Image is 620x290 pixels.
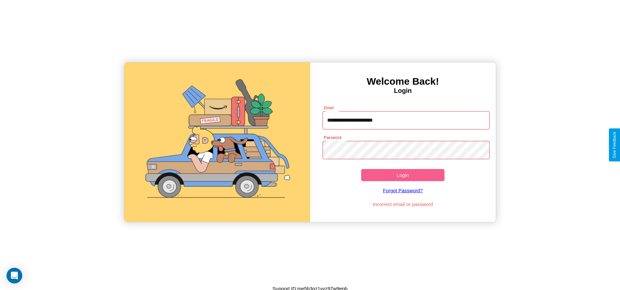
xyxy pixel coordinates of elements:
a: Forgot Password? [319,181,486,200]
label: Password [324,135,341,140]
div: Give Feedback [612,132,617,158]
h4: Login [310,87,496,94]
div: Open Intercom Messenger [7,268,22,283]
h3: Welcome Back! [310,76,496,87]
p: Incorrect email or password [319,200,486,209]
label: Email [324,105,334,111]
img: gif [124,62,310,222]
button: Login [361,169,445,181]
